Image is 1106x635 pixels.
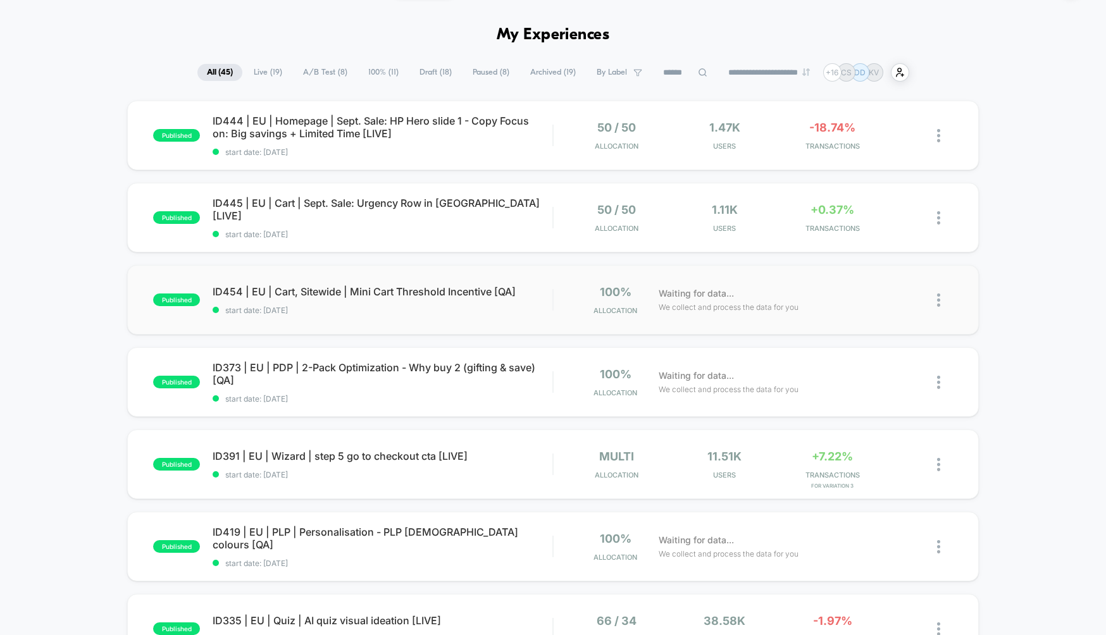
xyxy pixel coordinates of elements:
span: for Variation 3 [782,483,883,489]
span: published [153,211,200,224]
span: +7.22% [812,450,853,463]
span: start date: [DATE] [213,230,552,239]
span: TRANSACTIONS [782,142,883,151]
span: multi [599,450,634,463]
span: published [153,458,200,471]
span: Users [674,471,775,479]
span: Waiting for data... [659,369,734,383]
span: published [153,129,200,142]
span: All ( 45 ) [197,64,242,81]
span: Waiting for data... [659,287,734,300]
span: start date: [DATE] [213,394,552,404]
span: By Label [597,68,627,77]
h1: My Experiences [497,26,610,44]
p: DD [854,68,866,77]
img: end [802,68,810,76]
span: TRANSACTIONS [782,224,883,233]
span: -18.74% [809,121,855,134]
img: close [937,293,940,307]
span: A/B Test ( 8 ) [294,64,357,81]
img: close [937,211,940,225]
span: We collect and process the data for you [659,301,798,313]
span: Allocation [593,306,637,315]
span: published [153,540,200,553]
span: Allocation [595,142,638,151]
img: close [937,540,940,553]
span: ID391 | EU | Wizard | step 5 go to checkout cta [LIVE] [213,450,552,462]
span: 50 / 50 [597,203,636,216]
span: 1.47k [709,121,740,134]
img: close [937,376,940,389]
span: ID373 | EU | PDP | 2-Pack Optimization - Why buy 2 (gifting & save) [QA] [213,361,552,386]
span: ID444 | EU | Homepage | Sept. Sale: HP Hero slide 1 - Copy Focus on: Big savings + Limited Time [... [213,114,552,140]
span: Waiting for data... [659,533,734,547]
span: 1.11k [712,203,738,216]
span: Allocation [595,224,638,233]
span: Paused ( 8 ) [463,64,519,81]
span: +0.37% [811,203,854,216]
span: Archived ( 19 ) [521,64,585,81]
span: start date: [DATE] [213,470,552,479]
span: 100% ( 11 ) [359,64,408,81]
span: 11.51k [707,450,742,463]
span: 100% [600,285,631,299]
span: 50 / 50 [597,121,636,134]
span: published [153,376,200,388]
span: Allocation [595,471,638,479]
span: TRANSACTIONS [782,471,883,479]
span: published [153,293,200,306]
span: ID445 | EU | Cart | Sept. Sale: Urgency Row in [GEOGRAPHIC_DATA] [LIVE] [213,197,552,222]
span: Allocation [593,553,637,562]
span: ID419 | EU | PLP | Personalisation - PLP [DEMOGRAPHIC_DATA] colours [QA] [213,526,552,551]
p: KV [869,68,879,77]
p: CS [841,68,852,77]
span: Live ( 19 ) [244,64,292,81]
span: start date: [DATE] [213,558,552,568]
span: ID335 | EU | Quiz | AI quiz visual ideation [LIVE] [213,614,552,627]
span: ID454 | EU | Cart, Sitewide | Mini Cart Threshold Incentive [QA] [213,285,552,298]
span: -1.97% [813,614,852,627]
span: published [153,622,200,635]
span: Users [674,142,775,151]
img: close [937,458,940,471]
span: Draft ( 18 ) [410,64,461,81]
span: 38.58k [704,614,745,627]
img: close [937,129,940,142]
span: 66 / 34 [597,614,637,627]
span: start date: [DATE] [213,147,552,157]
span: start date: [DATE] [213,305,552,315]
span: 100% [600,367,631,381]
span: 100% [600,532,631,545]
div: + 16 [823,63,842,82]
span: Allocation [593,388,637,397]
span: We collect and process the data for you [659,383,798,395]
span: Users [674,224,775,233]
span: We collect and process the data for you [659,548,798,560]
